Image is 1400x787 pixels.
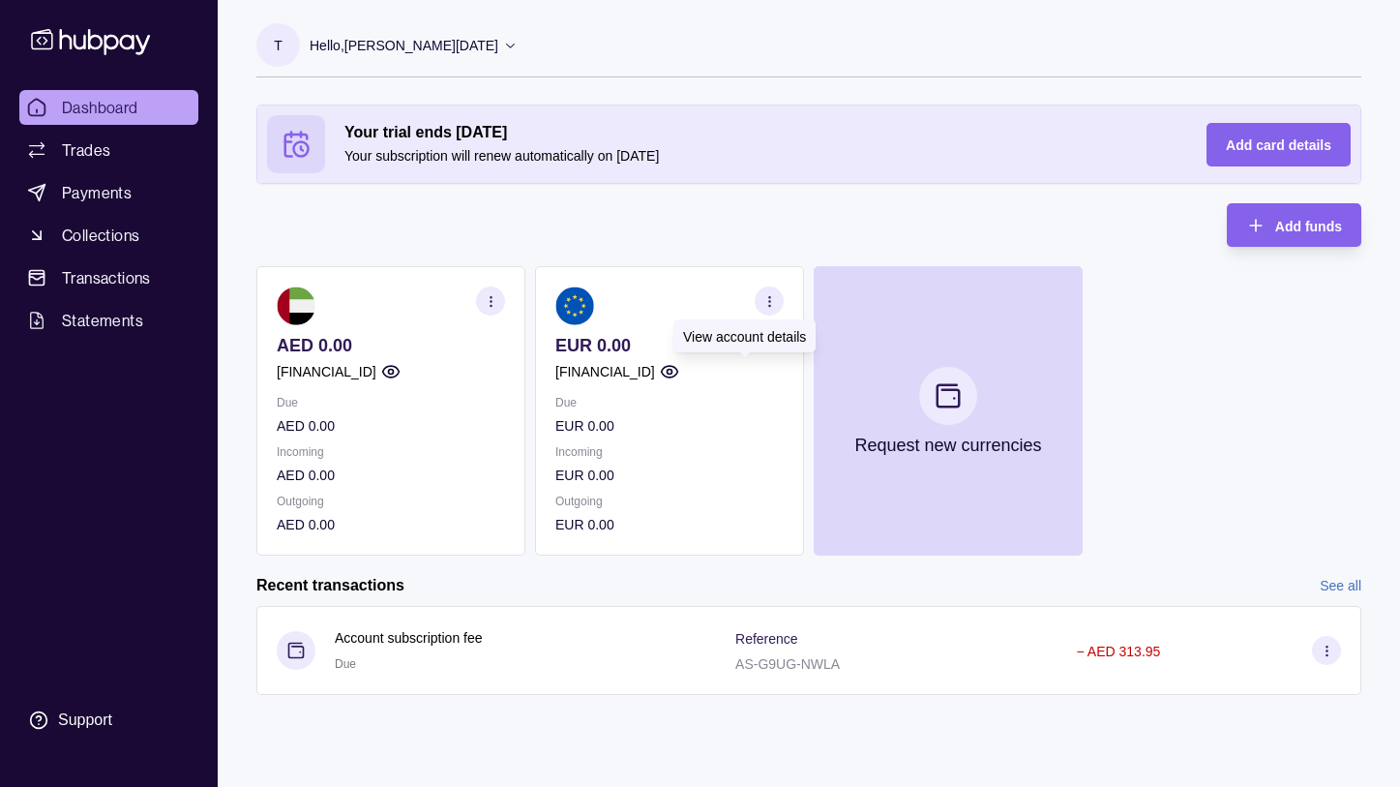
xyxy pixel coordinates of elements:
p: AED 0.00 [277,465,505,486]
h2: Your trial ends [DATE] [344,122,1168,143]
h2: Recent transactions [256,575,404,596]
p: View account details [683,329,806,345]
p: Reference [735,631,798,647]
p: Incoming [555,441,784,463]
p: Account subscription fee [335,627,483,649]
span: Transactions [62,266,151,289]
p: Incoming [277,441,505,463]
p: EUR 0.00 [555,415,784,437]
span: Statements [62,309,143,332]
a: See all [1320,575,1361,596]
span: Dashboard [62,96,138,119]
p: EUR 0.00 [555,465,784,486]
p: EUR 0.00 [555,514,784,535]
p: Due [277,392,505,413]
p: Due [555,392,784,413]
button: Add funds [1227,203,1361,247]
a: Dashboard [19,90,198,125]
a: Statements [19,303,198,338]
a: Collections [19,218,198,253]
p: T [274,35,283,56]
img: eu [555,287,594,325]
span: Add card details [1226,137,1331,153]
p: EUR 0.00 [555,335,784,356]
p: Hello, [PERSON_NAME][DATE] [310,35,498,56]
button: Add card details [1206,123,1351,166]
div: Support [58,710,112,731]
p: AED 0.00 [277,335,505,356]
p: AS-G9UG-NWLA [735,656,840,672]
img: ae [277,287,315,325]
p: AED 0.00 [277,514,505,535]
button: Request new currencies [814,266,1083,556]
span: Add funds [1275,219,1342,234]
span: Collections [62,224,139,247]
span: Due [335,657,356,671]
p: [FINANCIAL_ID] [277,361,376,382]
p: Your subscription will renew automatically on [DATE] [344,145,1168,166]
a: Support [19,700,198,741]
p: [FINANCIAL_ID] [555,361,655,382]
span: Payments [62,181,132,204]
p: Outgoing [555,491,784,512]
a: Trades [19,133,198,167]
p: Outgoing [277,491,505,512]
a: Payments [19,175,198,210]
p: AED 0.00 [277,415,505,437]
p: − AED 313.95 [1077,644,1161,659]
span: Trades [62,138,110,162]
p: Request new currencies [854,435,1041,456]
a: Transactions [19,260,198,295]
